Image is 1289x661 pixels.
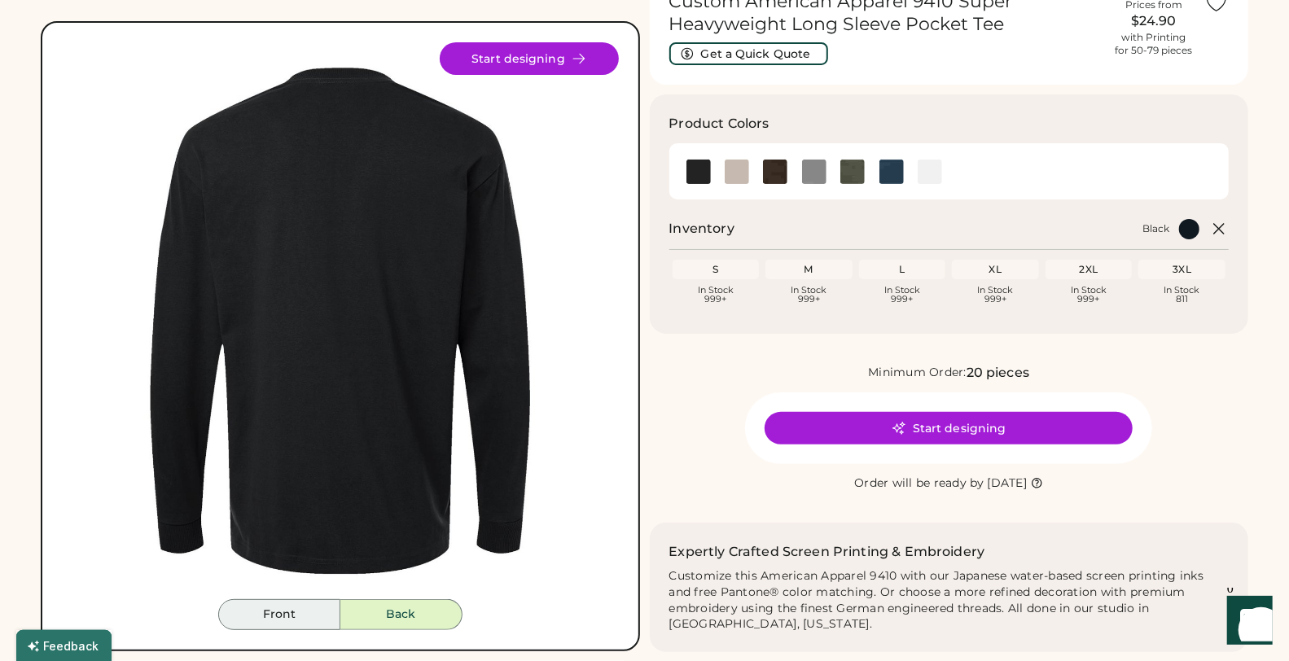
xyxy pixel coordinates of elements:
div: Lieutenant [840,160,865,184]
div: In Stock 999+ [862,286,943,304]
div: Bone [725,160,749,184]
img: Sea Blue Swatch Image [879,160,904,184]
iframe: Front Chat [1212,588,1282,658]
button: Start designing [765,412,1133,444]
div: XL [955,263,1036,276]
button: Get a Quick Quote [669,42,828,65]
div: In Stock 999+ [769,286,849,304]
button: Start designing [440,42,619,75]
div: $24.90 [1113,11,1195,31]
div: Black [1142,222,1169,235]
div: 20 pieces [967,363,1029,383]
div: 2XL [1049,263,1129,276]
div: Sea Blue [879,160,904,184]
img: Brown Swatch Image [763,160,787,184]
div: with Printing for 50-79 pieces [1116,31,1193,57]
div: Order will be ready by [854,475,984,492]
div: Minimum Order: [868,365,967,381]
img: Bone Swatch Image [725,160,749,184]
div: Customize this American Apparel 9410 with our Japanese water-based screen printing inks and free ... [669,568,1230,633]
img: Lieutenant Swatch Image [840,160,865,184]
button: Front [218,599,340,630]
div: S [676,263,756,276]
button: Back [340,599,463,630]
div: Brown [763,160,787,184]
div: L [862,263,943,276]
h2: Expertly Crafted Screen Printing & Embroidery [669,542,985,562]
div: M [769,263,849,276]
img: White Swatch Image [918,160,942,184]
div: Gravel [802,160,826,184]
img: 9410 - Black Back Image [62,42,619,599]
img: Gravel Swatch Image [802,160,826,184]
div: In Stock 999+ [1049,286,1129,304]
div: White [918,160,942,184]
div: 3XL [1142,263,1222,276]
img: Black Swatch Image [686,160,711,184]
h3: Product Colors [669,114,769,134]
div: In Stock 999+ [676,286,756,304]
h2: Inventory [669,219,734,239]
div: 9410 Style Image [62,42,619,599]
div: Black [686,160,711,184]
div: [DATE] [988,475,1028,492]
div: In Stock 999+ [955,286,1036,304]
div: In Stock 811 [1142,286,1222,304]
